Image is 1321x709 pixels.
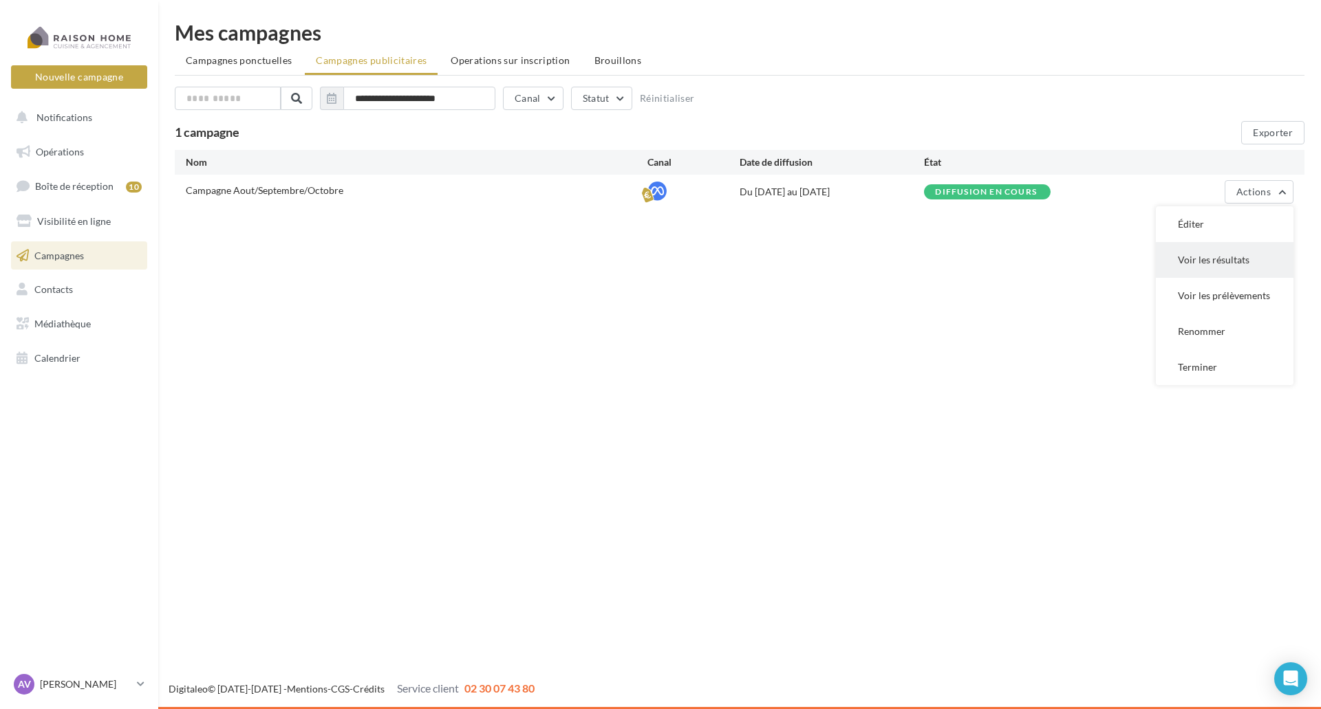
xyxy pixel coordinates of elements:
a: Contacts [8,275,150,304]
a: Campagnes [8,241,150,270]
span: Visibilité en ligne [37,215,111,227]
button: Voir les résultats [1156,242,1293,278]
div: 10 [126,182,142,193]
span: AV [18,677,31,691]
span: Opérations [36,146,84,157]
span: Calendrier [34,352,80,364]
span: Notifications [36,111,92,123]
span: Operations sur inscription [451,54,570,66]
div: État [924,155,1108,169]
span: Campagne Aout/Septembre/Octobre [186,184,343,196]
a: Visibilité en ligne [8,207,150,236]
button: Exporter [1241,121,1304,144]
button: Statut [571,87,632,110]
div: Date de diffusion [740,155,924,169]
button: Terminer [1156,349,1293,385]
a: Médiathèque [8,309,150,338]
span: Actions [1236,186,1271,197]
button: Renommer [1156,314,1293,349]
span: © [DATE]-[DATE] - - - [169,683,535,695]
div: Mes campagnes [175,22,1304,43]
span: Brouillons [594,54,642,66]
span: 02 30 07 43 80 [464,681,535,695]
div: Nom [186,155,647,169]
span: Campagnes [34,249,84,261]
div: Diffusion en cours [935,188,1037,197]
div: Open Intercom Messenger [1274,662,1307,695]
a: Calendrier [8,344,150,373]
a: Boîte de réception10 [8,171,150,201]
button: Voir les prélèvements [1156,278,1293,314]
a: Digitaleo [169,683,208,695]
span: Médiathèque [34,318,91,329]
button: Notifications [8,103,144,132]
span: 1 campagne [175,124,239,140]
div: Du [DATE] au [DATE] [740,185,924,199]
span: Service client [397,681,459,695]
p: [PERSON_NAME] [40,677,131,691]
a: CGS [331,683,350,695]
a: Mentions [287,683,327,695]
a: AV [PERSON_NAME] [11,671,147,697]
span: Boîte de réception [35,180,114,192]
button: Nouvelle campagne [11,65,147,89]
button: Canal [503,87,563,110]
div: Canal [647,155,740,169]
a: Opérations [8,138,150,166]
button: Éditer [1156,206,1293,242]
span: Contacts [34,283,73,295]
a: Crédits [353,683,385,695]
button: Réinitialiser [640,93,695,104]
span: Campagnes ponctuelles [186,54,292,66]
button: Actions [1225,180,1293,204]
